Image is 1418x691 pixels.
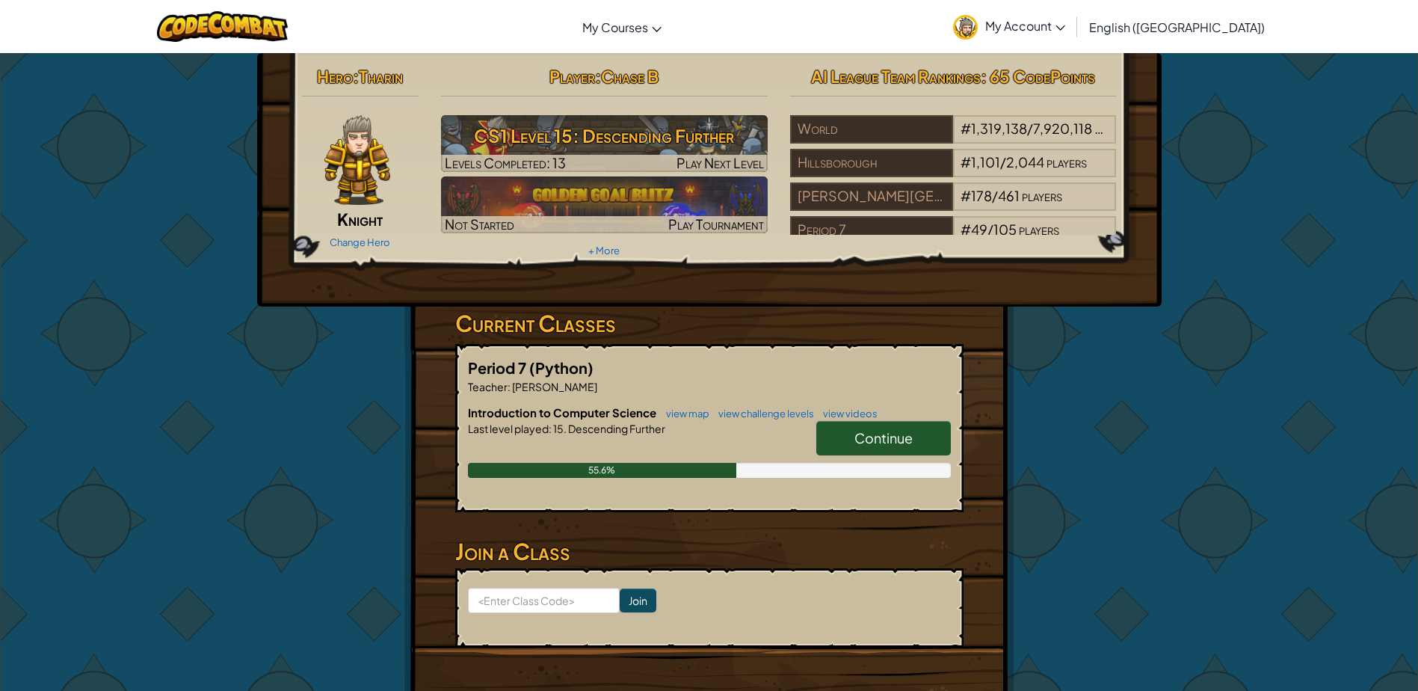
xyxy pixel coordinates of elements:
span: My Courses [582,19,648,35]
a: Period 7#49/105players [790,230,1117,248]
span: 49 [971,221,987,238]
span: Play Tournament [668,215,764,233]
span: 7,920,118 [1033,120,1092,137]
h3: CS1 Level 15: Descending Further [441,119,768,153]
a: [PERSON_NAME][GEOGRAPHIC_DATA]#178/461players [790,197,1117,214]
a: view map [659,408,709,420]
span: Introduction to Computer Science [468,405,659,420]
span: : [595,66,601,87]
span: Tharin [359,66,403,87]
span: 2,044 [1006,153,1044,171]
span: # [961,187,971,204]
span: 15. [552,422,567,435]
span: 461 [998,187,1020,204]
span: Continue [854,429,913,446]
span: Teacher [468,380,508,393]
span: English ([GEOGRAPHIC_DATA]) [1089,19,1265,35]
img: knight-pose.png [324,115,390,205]
a: Change Hero [330,236,390,248]
div: Period 7 [790,216,953,245]
span: 178 [971,187,992,204]
span: Chase B [601,66,659,87]
span: / [987,221,993,238]
span: : [353,66,359,87]
a: World#1,319,138/7,920,118players [790,129,1117,147]
span: # [961,120,971,137]
h3: Current Classes [455,307,964,340]
div: [PERSON_NAME][GEOGRAPHIC_DATA] [790,182,953,211]
a: My Courses [575,7,669,47]
a: English ([GEOGRAPHIC_DATA]) [1082,7,1272,47]
span: # [961,153,971,171]
span: : 65 CodePoints [981,66,1095,87]
span: Knight [337,209,383,230]
img: CS1 Level 15: Descending Further [441,115,768,172]
span: / [1000,153,1006,171]
span: 1,319,138 [971,120,1027,137]
img: CodeCombat logo [157,11,288,42]
h3: Join a Class [455,535,964,568]
span: Play Next Level [676,154,764,171]
span: [PERSON_NAME] [511,380,597,393]
span: Not Started [445,215,514,233]
span: AI League Team Rankings [811,66,981,87]
span: (Python) [529,358,594,377]
a: view challenge levels [711,408,814,420]
div: World [790,115,953,144]
div: 55.6% [468,463,736,478]
div: Hillsborough [790,149,953,177]
img: avatar [953,15,978,40]
span: Player [549,66,595,87]
span: 1,101 [971,153,1000,171]
a: Play Next Level [441,115,768,172]
span: # [961,221,971,238]
a: + More [588,245,620,257]
a: Hillsborough#1,101/2,044players [790,163,1117,180]
a: view videos [816,408,878,420]
a: Not StartedPlay Tournament [441,176,768,233]
span: players [1019,221,1059,238]
span: / [1027,120,1033,137]
input: <Enter Class Code> [468,588,620,613]
span: / [992,187,998,204]
img: Golden Goal [441,176,768,233]
span: Levels Completed: 13 [445,154,566,171]
span: Hero [317,66,353,87]
span: players [1046,153,1087,171]
input: Join [620,589,656,612]
span: Descending Further [567,422,665,435]
span: : [508,380,511,393]
span: My Account [985,18,1065,34]
span: Period 7 [468,358,529,377]
span: players [1094,120,1135,137]
span: players [1022,187,1062,204]
span: 105 [993,221,1017,238]
span: : [549,422,552,435]
a: My Account [946,3,1073,50]
span: Last level played [468,422,549,435]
